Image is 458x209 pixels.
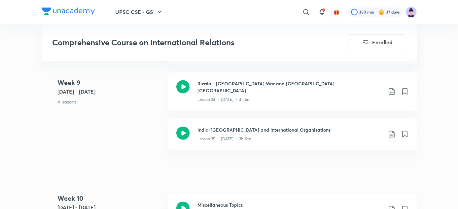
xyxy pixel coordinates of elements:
button: Enrolled [348,34,406,50]
a: Company Logo [42,7,95,17]
h3: Comprehensive Course on International Relations [52,38,311,47]
h4: Week 9 [57,78,163,88]
h3: Russia - [GEOGRAPHIC_DATA] War and [GEOGRAPHIC_DATA]-[GEOGRAPHIC_DATA] [197,80,382,94]
img: avatar [334,9,339,15]
button: UPSC CSE - GS [111,5,167,19]
p: 4 lessons [57,98,163,105]
h3: Miscellaneous Topics [197,201,382,208]
h3: India-[GEOGRAPHIC_DATA] and International Organisations [197,126,382,133]
p: Lesson 34 • [DATE] • 4h 6m [197,97,251,103]
p: Lesson 35 • [DATE] • 3h 12m [197,136,251,142]
a: Russia - [GEOGRAPHIC_DATA] War and [GEOGRAPHIC_DATA]-[GEOGRAPHIC_DATA]Lesson 34 • [DATE] • 4h 6m [168,72,417,118]
a: India-[GEOGRAPHIC_DATA] and International OrganisationsLesson 35 • [DATE] • 3h 12m [168,118,417,158]
img: Ravi Chalotra [405,6,417,18]
img: streak [378,9,385,15]
h5: [DATE] - [DATE] [57,88,163,96]
h4: Week 10 [57,193,163,203]
img: Company Logo [42,7,95,15]
button: avatar [331,7,342,17]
